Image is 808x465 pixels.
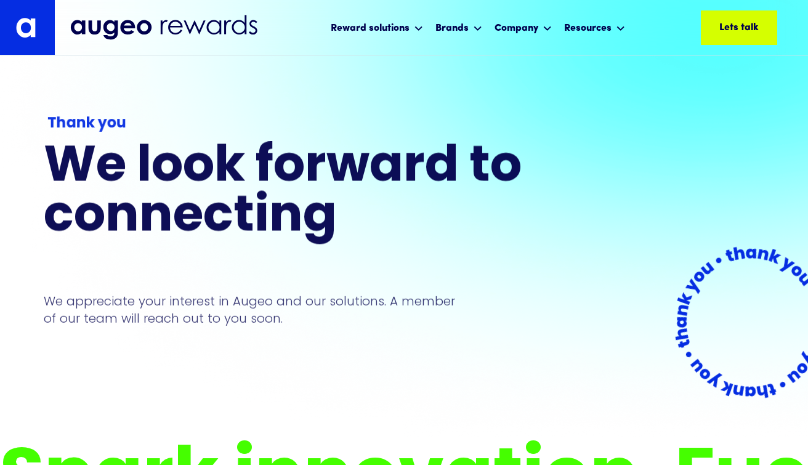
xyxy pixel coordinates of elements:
div: Company [491,11,555,44]
div: Reward solutions [331,21,410,36]
div: Resources [561,11,628,44]
div: Thank you [47,113,572,135]
div: Resources [564,21,612,36]
div: Brands [435,21,469,36]
div: Company [495,21,538,36]
p: We appreciate your interest in Augeo and our solutions. A member of our team will reach out to yo... [44,293,467,327]
a: Lets talk [701,10,777,45]
img: Augeo Rewards business unit full logo in midnight blue. [70,15,257,41]
h1: We look forward to connecting [44,143,576,243]
div: Reward solutions [328,11,426,44]
div: Brands [432,11,485,44]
